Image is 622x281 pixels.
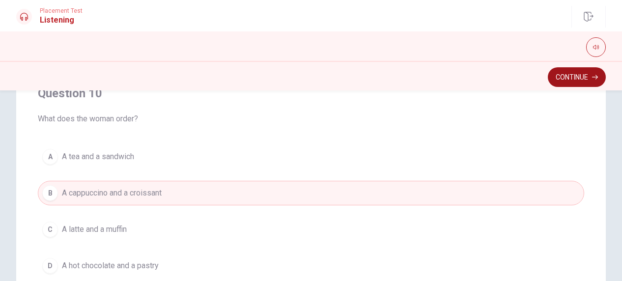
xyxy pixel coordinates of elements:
[38,85,584,101] h4: Question 10
[38,181,584,205] button: BA cappuccino and a croissant
[38,253,584,278] button: DA hot chocolate and a pastry
[42,185,58,201] div: B
[38,144,584,169] button: AA tea and a sandwich
[62,151,134,163] span: A tea and a sandwich
[38,217,584,242] button: CA latte and a muffin
[62,260,159,272] span: A hot chocolate and a pastry
[62,187,162,199] span: A cappuccino and a croissant
[42,222,58,237] div: C
[42,149,58,165] div: A
[38,113,584,125] span: What does the woman order?
[40,7,83,14] span: Placement Test
[62,224,127,235] span: A latte and a muffin
[40,14,83,26] h1: Listening
[548,67,606,87] button: Continue
[42,258,58,274] div: D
